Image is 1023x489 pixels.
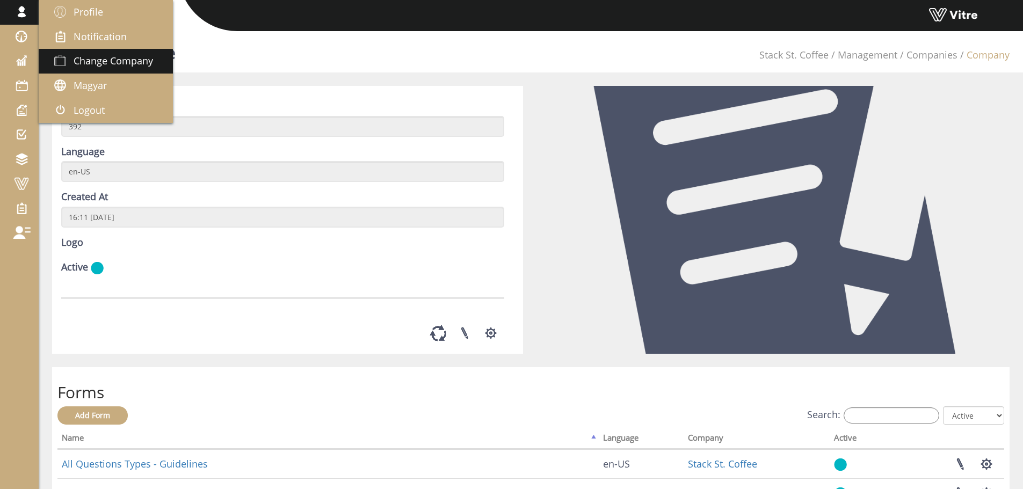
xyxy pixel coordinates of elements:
label: Logo [61,236,83,250]
a: Stack St. Coffee [759,48,829,61]
a: Add Form [57,406,128,425]
img: yes [834,458,847,471]
label: Search: [807,407,939,424]
a: Magyar [39,74,173,98]
span: Add Form [75,410,110,420]
th: Language [599,429,684,450]
li: Management [829,48,897,62]
a: Companies [906,48,957,61]
h2: Forms [57,383,1004,401]
span: Logout [74,104,105,116]
img: yes [91,261,104,275]
a: Change Company [39,49,173,74]
label: Language [61,145,105,159]
th: Name: activate to sort column descending [57,429,599,450]
span: Profile [74,5,103,18]
span: Change Company [74,54,153,67]
label: Active [61,260,88,274]
li: Company [957,48,1010,62]
input: Search: [844,407,939,424]
td: en-US [599,449,684,478]
a: All Questions Types - Guidelines [62,457,208,470]
span: Notification [74,30,127,43]
a: Logout [39,98,173,123]
a: Notification [39,25,173,49]
th: Active [830,429,888,450]
label: Created At [61,190,108,204]
th: Company [684,429,830,450]
span: Magyar [74,79,107,92]
a: Stack St. Coffee [688,457,757,470]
